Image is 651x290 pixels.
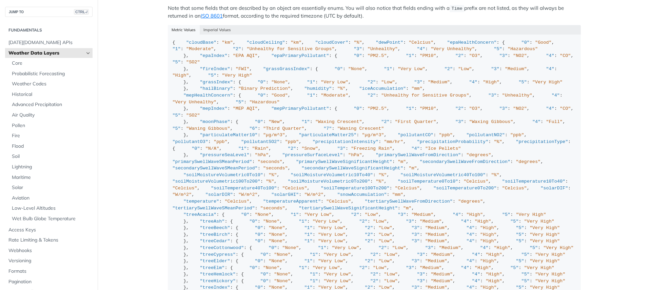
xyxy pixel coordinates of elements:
span: "CO" [560,106,571,111]
span: "μg/m^3" [362,132,384,138]
span: "epaPrimaryPollutant" [271,53,329,58]
span: "Hazardous" [249,100,279,105]
span: "%" [376,179,384,184]
span: "mepPrimaryPollutant" [271,106,329,111]
span: "%" [494,139,502,144]
span: "mepHealthConcern" [183,93,233,98]
span: "1" [307,93,315,98]
span: "First Quarter" [395,119,436,124]
span: "%" [269,172,277,178]
span: "0" [255,232,263,237]
a: Weather Data LayersHide subpages for Weather Data Layers [5,48,93,58]
span: "O3" [469,53,480,58]
span: "pressureSurfaceLevel" [282,152,343,158]
span: "1" [173,46,181,51]
span: "Waxing Crescent" [315,119,362,124]
a: Webhooks [5,246,93,256]
span: "Low" [378,232,392,237]
a: Flood [8,141,93,151]
span: "5" [516,225,524,230]
span: "4" [417,46,425,51]
span: "None" [255,212,272,217]
span: "W/m^2" [304,192,323,197]
span: "degrees" [458,199,483,204]
span: "Very Low" [398,66,425,71]
span: "Very Unhealthy" [431,46,475,51]
span: "3" [354,46,362,51]
span: "precipitationType" [516,139,568,144]
span: "moonPhase" [200,119,230,124]
span: "ppb" [439,132,453,138]
span: "particulateMatter10" [200,132,258,138]
span: "Unhealthy for Sensitive Groups" [381,93,469,98]
span: "1" [406,106,414,111]
span: "Celcius" [395,186,420,191]
span: "Rain" [252,146,269,151]
a: Formats [5,266,93,276]
h2: Fundamentals [5,27,93,33]
span: "Unhealthy" [502,93,532,98]
span: "5" [494,46,502,51]
a: Soil [8,151,93,162]
span: "Medium" [425,225,447,230]
span: "hPa" [255,152,269,158]
span: "%" [378,172,387,178]
span: "particulateMatter25" [299,132,356,138]
span: "W/m^2" [173,192,192,197]
span: "solarDIF" [540,186,568,191]
span: "tertiarySwellWaveFromDirection" [365,199,453,204]
span: "Third Quarter" [263,126,304,131]
span: "grassIndex" [200,80,233,85]
span: "4" [467,225,475,230]
span: "Very Low" [321,80,348,85]
a: Core [8,58,93,68]
span: Lightning [12,164,91,170]
span: "0" [258,80,266,85]
span: "Low" [381,80,395,85]
a: Maritime [8,172,93,183]
span: "mm" [392,192,403,197]
span: Rate Limiting & Tokens [8,237,91,244]
span: "Freezing Rain" [351,146,392,151]
span: "3" [491,66,499,71]
span: "%" [266,179,274,184]
span: "4" [461,219,469,224]
span: "4" [552,93,560,98]
a: Historical [8,89,93,100]
span: "4" [546,66,554,71]
span: "PM10" [420,53,436,58]
span: "SO2" [186,60,200,65]
span: "Very Unhealthy" [173,100,217,105]
span: "3" [414,80,422,85]
span: "3" [411,232,419,237]
span: "dewPoint" [376,40,403,45]
span: "2" [365,232,373,237]
span: CTRL-/ [74,9,89,15]
span: "3" [337,146,346,151]
span: "5" [502,212,510,217]
span: "Good" [535,40,552,45]
span: "Celcius" [282,186,307,191]
span: "2" [288,146,296,151]
span: "soilMoistureVolumetric40To100" [400,172,486,178]
span: "Very High" [532,80,563,85]
span: "1" [307,80,315,85]
span: Soil [12,153,91,160]
span: "Celcius" [224,199,249,204]
span: "3" [406,219,414,224]
span: Probabilistic Forecasting [12,70,91,77]
span: "Snow" [301,146,318,151]
span: "0" [241,212,249,217]
span: "None" [271,80,288,85]
button: Imperial Values [200,25,235,35]
a: Air Quality [8,110,93,120]
span: "1" [304,225,312,230]
span: "FWI" [236,66,250,71]
a: Low-Level Altitudes [8,203,93,213]
span: "primarySwellWaveSignificantHeight" [296,159,392,164]
span: "precipitationIntensity" [313,139,378,144]
a: Wet Bulb Globe Temperature [8,214,93,224]
span: "5" [173,113,181,118]
span: "Medium" [425,232,447,237]
span: "5" [510,219,518,224]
